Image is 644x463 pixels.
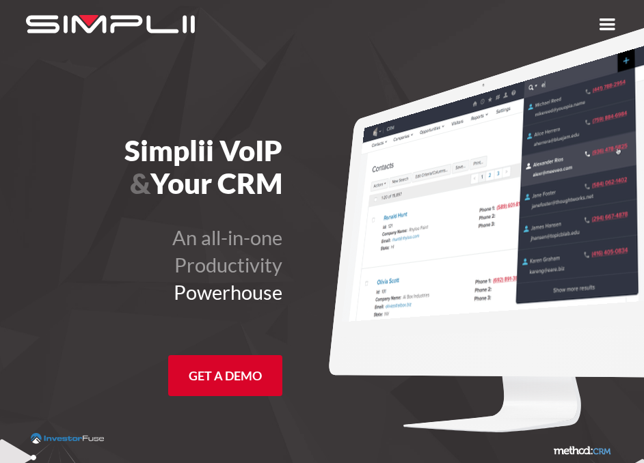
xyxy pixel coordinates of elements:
img: Simplii [26,15,195,33]
h2: An all-in-one Productivity [12,224,282,306]
a: Get a Demo [168,355,282,396]
h1: Simplii VoIP Your CRM [12,134,282,199]
span: Powerhouse [174,280,282,304]
span: & [130,166,150,200]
